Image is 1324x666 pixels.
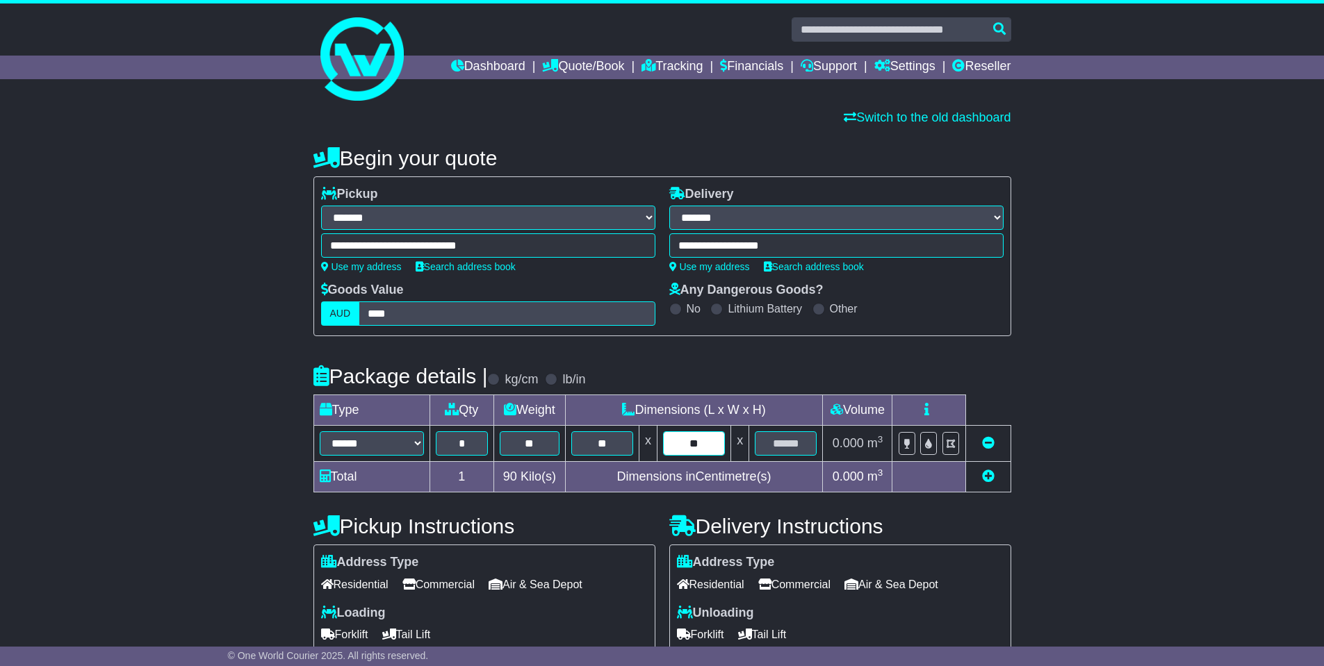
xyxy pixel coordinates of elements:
span: Air & Sea Depot [844,574,938,595]
label: Loading [321,606,386,621]
sup: 3 [878,434,883,444]
span: m [867,469,883,483]
label: No [687,302,701,315]
span: Residential [677,574,744,595]
label: Any Dangerous Goods? [669,283,824,298]
label: Unloading [677,606,754,621]
a: Search address book [416,261,516,272]
h4: Delivery Instructions [669,515,1011,538]
td: Total [313,462,430,492]
label: Pickup [321,187,378,202]
a: Switch to the old dashboard [844,110,1011,124]
a: Settings [874,56,935,79]
a: Add new item [982,469,995,483]
td: x [639,426,657,462]
a: Support [801,56,857,79]
td: Qty [430,395,494,426]
td: x [731,426,749,462]
label: lb/in [562,372,585,388]
span: Forklift [677,624,724,645]
label: Address Type [677,555,775,570]
a: Reseller [952,56,1011,79]
h4: Pickup Instructions [313,515,655,538]
span: 0.000 [833,436,864,450]
td: Type [313,395,430,426]
h4: Begin your quote [313,147,1011,169]
td: Volume [823,395,892,426]
a: Dashboard [451,56,525,79]
td: 1 [430,462,494,492]
span: 90 [503,469,517,483]
label: Delivery [669,187,734,202]
td: Dimensions (L x W x H) [565,395,823,426]
a: Use my address [321,261,402,272]
span: © One World Courier 2025. All rights reserved. [228,650,429,661]
label: Lithium Battery [728,302,802,315]
span: Residential [321,574,389,595]
label: kg/cm [505,372,538,388]
td: Kilo(s) [494,462,566,492]
label: Address Type [321,555,419,570]
span: 0.000 [833,469,864,483]
label: Other [830,302,858,315]
a: Search address book [764,261,864,272]
label: Goods Value [321,283,404,298]
span: Tail Lift [738,624,787,645]
span: Air & Sea Depot [489,574,582,595]
a: Use my address [669,261,750,272]
span: Forklift [321,624,368,645]
a: Tracking [641,56,703,79]
td: Weight [494,395,566,426]
label: AUD [321,301,360,326]
span: m [867,436,883,450]
span: Commercial [758,574,831,595]
a: Quote/Book [542,56,624,79]
h4: Package details | [313,365,488,388]
span: Tail Lift [382,624,431,645]
a: Remove this item [982,436,995,450]
a: Financials [720,56,783,79]
td: Dimensions in Centimetre(s) [565,462,823,492]
span: Commercial [402,574,475,595]
sup: 3 [878,467,883,478]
